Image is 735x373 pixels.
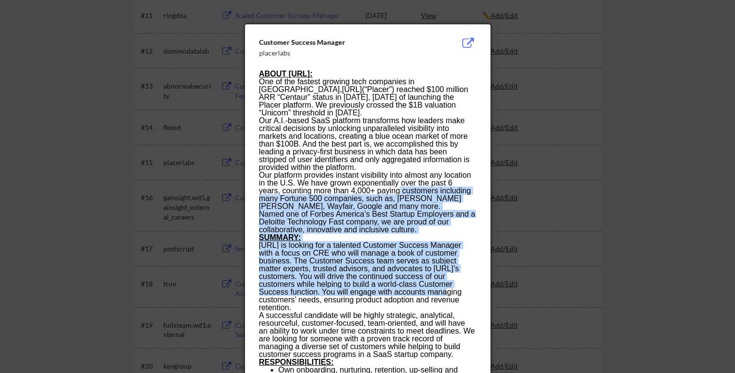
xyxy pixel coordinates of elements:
a: [URL] [342,85,362,93]
span: [URL] is looking for a talented Customer Success Manager with a focus on CRE who will manage a bo... [259,241,462,312]
strong: SUMMARY: [259,233,301,242]
div: placerlabs [259,48,427,58]
strong: : [310,70,312,78]
div: Customer Success Manager [259,37,427,47]
p: Our platform provides instant visibility into almost any location in the U.S. We have grown expon... [259,171,476,210]
p: Named one of Forbes America’s Best Startup Employers and a Deloitte Technology Fast company, we a... [259,210,476,234]
p: One of the fastest growing tech companies in [GEOGRAPHIC_DATA], (“Placer”) reached $100 million A... [259,78,476,117]
span: A successful candidate will be highly strategic, analytical, resourceful, customer-focused, team-... [259,311,475,358]
strong: ABOUT [URL] [259,70,310,78]
strong: RESPONSIBILITIES: [259,358,334,366]
p: Our A.I.-based SaaS platform transforms how leaders make critical decisions by unlocking unparall... [259,117,476,171]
